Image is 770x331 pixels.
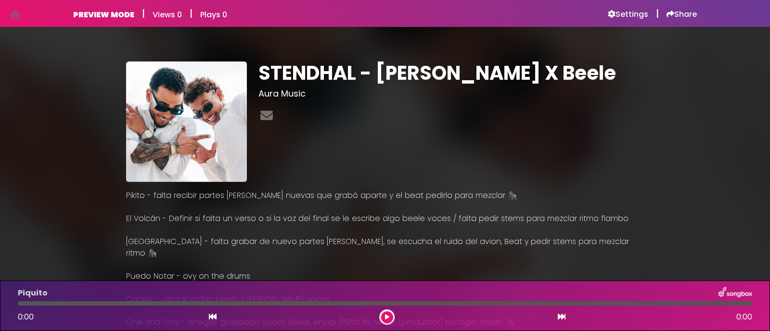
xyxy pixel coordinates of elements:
h1: STENDHAL - [PERSON_NAME] X Beele [258,61,644,85]
h5: | [142,8,145,19]
h6: PREVIEW MODE [73,10,134,19]
h6: Views 0 [153,10,182,19]
span: 0:00 [736,311,752,323]
img: ueYZSewYTRmIBt9RBbAA [126,61,247,182]
p: [GEOGRAPHIC_DATA] - falta grabar de nuevo partes [PERSON_NAME], se escucha el ruido del avion, Be... [126,236,644,259]
a: Share [667,10,697,19]
h6: Plays 0 [200,10,227,19]
span: 0:00 [18,311,34,322]
p: Pikito - falta recibir partes [PERSON_NAME] nuevas que grabó aparte y el beat pedirlo para mezclar 🦍 [126,190,644,201]
a: Settings [608,10,648,19]
p: Puedo Notar - ovy on the drums [126,270,644,282]
p: Piquito [18,287,48,299]
p: El Volcán - Definir si falta un verso o si la voz del final se le escribe algo beele voces / falt... [126,213,644,224]
img: songbox-logo-white.png [719,287,752,299]
h5: | [190,8,192,19]
h5: | [656,8,659,19]
h3: Aura Music [258,88,644,99]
